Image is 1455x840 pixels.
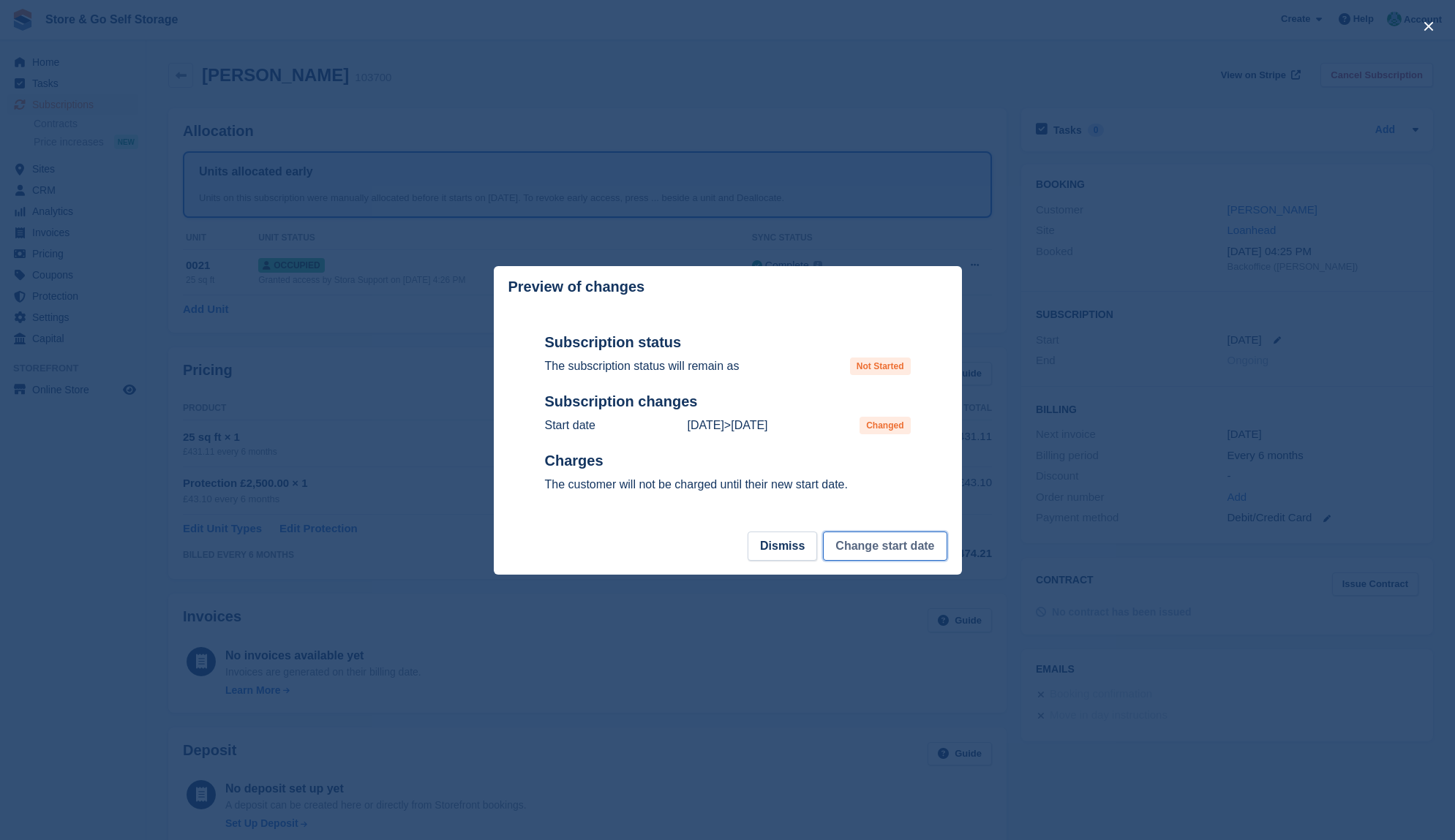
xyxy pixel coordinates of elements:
h2: Subscription status [545,333,911,352]
p: The customer will not be charged until their new start date. [545,476,911,493]
span: Changed [860,417,910,434]
time: 2025-10-27 00:00:00 UTC [731,419,767,431]
p: Start date [545,417,595,434]
button: close [1417,15,1440,38]
h2: Charges [545,452,911,470]
p: Preview of changes [508,279,645,295]
p: The subscription status will remain as [545,357,740,375]
time: 2026-04-26 00:00:00 UTC [687,419,723,431]
span: Not Started [850,357,911,375]
p: > [687,417,767,434]
button: Change start date [823,531,947,561]
button: Dismiss [748,531,817,561]
h2: Subscription changes [545,393,911,411]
